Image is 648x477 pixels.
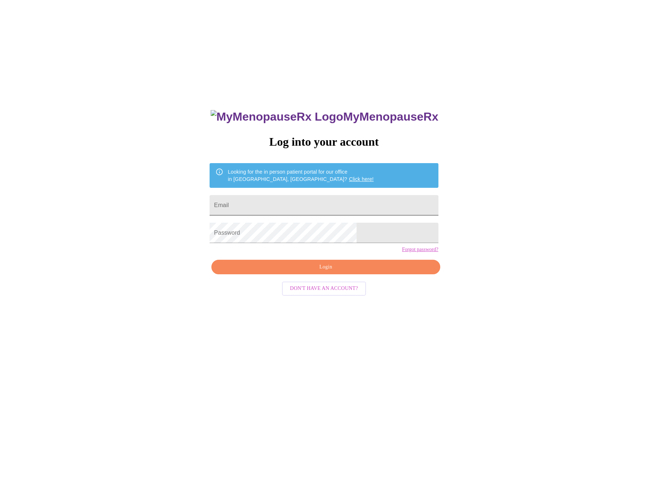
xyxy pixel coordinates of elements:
[211,110,343,124] img: MyMenopauseRx Logo
[290,284,358,293] span: Don't have an account?
[349,176,374,182] a: Click here!
[280,285,368,291] a: Don't have an account?
[211,110,438,124] h3: MyMenopauseRx
[211,260,440,275] button: Login
[402,247,438,252] a: Forgot password?
[228,165,374,186] div: Looking for the in person patient portal for our office in [GEOGRAPHIC_DATA], [GEOGRAPHIC_DATA]?
[282,282,366,296] button: Don't have an account?
[220,263,432,272] span: Login
[210,135,438,149] h3: Log into your account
